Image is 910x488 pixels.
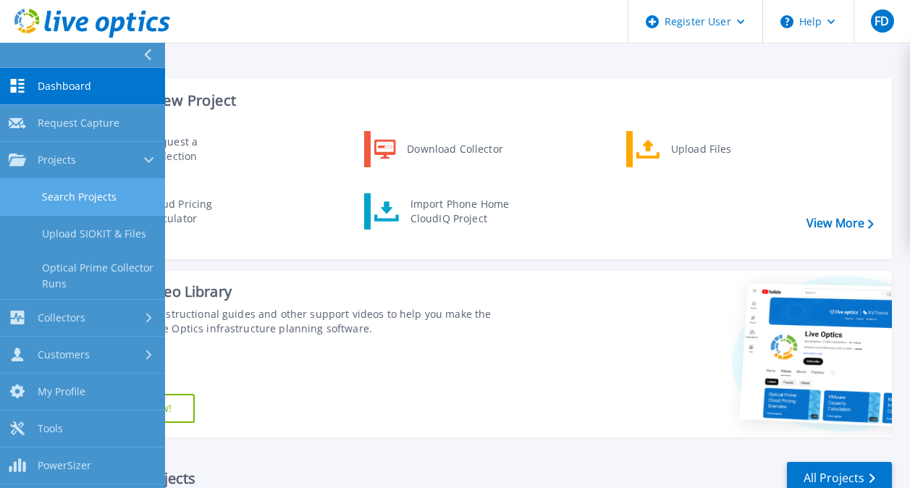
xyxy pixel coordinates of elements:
[103,93,873,109] h3: Start a New Project
[875,15,889,27] span: FD
[806,216,874,230] a: View More
[403,197,516,226] div: Import Phone Home CloudIQ Project
[140,197,247,226] div: Cloud Pricing Calculator
[38,422,63,435] span: Tools
[85,307,512,336] div: Find tutorials, instructional guides and other support videos to help you make the most of your L...
[664,135,771,164] div: Upload Files
[141,135,247,164] div: Request a Collection
[38,459,91,472] span: PowerSizer
[38,80,91,93] span: Dashboard
[102,193,250,230] a: Cloud Pricing Calculator
[38,117,119,130] span: Request Capture
[400,135,509,164] div: Download Collector
[102,131,250,167] a: Request a Collection
[38,311,85,324] span: Collectors
[364,131,513,167] a: Download Collector
[38,348,90,361] span: Customers
[38,385,85,398] span: My Profile
[626,131,775,167] a: Upload Files
[38,153,76,167] span: Projects
[85,282,512,301] div: Support Video Library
